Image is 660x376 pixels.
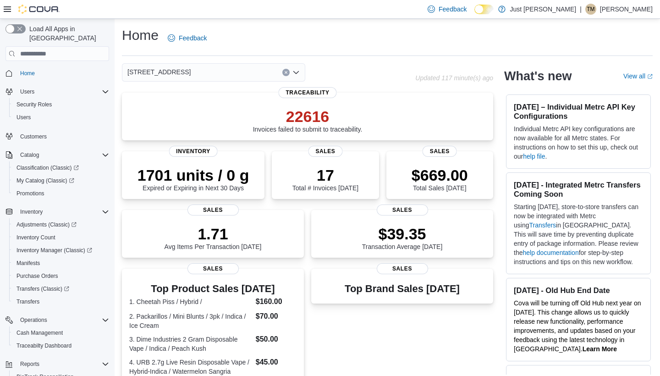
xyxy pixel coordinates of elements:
a: Promotions [13,188,48,199]
span: Catalog [20,151,39,159]
input: Dark Mode [474,5,494,14]
a: Transfers [13,296,43,307]
div: Invoices failed to submit to traceability. [253,107,363,133]
span: Adjustments (Classic) [16,221,77,228]
a: Customers [16,131,50,142]
button: Traceabilty Dashboard [9,339,113,352]
dt: 2. Packarillos / Mini Blunts / 3pk / Indica / Ice Cream [129,312,252,330]
h3: [DATE] – Individual Metrc API Key Configurations [514,102,643,121]
button: Purchase Orders [9,270,113,282]
p: 17 [292,166,358,184]
p: Starting [DATE], store-to-store transfers can now be integrated with Metrc using in [GEOGRAPHIC_D... [514,202,643,266]
div: Total Sales [DATE] [412,166,468,192]
p: Individual Metrc API key configurations are now available for all Metrc states. For instructions ... [514,124,643,161]
a: Inventory Manager (Classic) [13,245,96,256]
button: Reports [2,358,113,370]
p: $669.00 [412,166,468,184]
p: [PERSON_NAME] [600,4,653,15]
button: Users [9,111,113,124]
span: Classification (Classic) [13,162,109,173]
button: Manifests [9,257,113,270]
button: Customers [2,129,113,143]
span: Traceabilty Dashboard [13,340,109,351]
span: Operations [20,316,47,324]
button: Catalog [2,149,113,161]
span: Catalog [16,149,109,160]
button: Reports [16,359,43,370]
span: Cova will be turning off Old Hub next year on [DATE]. This change allows us to quickly release ne... [514,299,641,353]
span: Inventory [16,206,109,217]
svg: External link [647,74,653,79]
a: Transfers [529,221,556,229]
span: Purchase Orders [13,271,109,282]
a: Feedback [164,29,210,47]
a: My Catalog (Classic) [13,175,78,186]
dt: 3. Dime Industries 2 Gram Disposable Vape / Indica / Peach Kush [129,335,252,353]
a: Transfers (Classic) [13,283,73,294]
span: Inventory [20,208,43,216]
h3: Top Brand Sales [DATE] [345,283,460,294]
span: Feedback [439,5,467,14]
a: Purchase Orders [13,271,62,282]
div: Avg Items Per Transaction [DATE] [165,225,262,250]
span: Users [16,86,109,97]
span: Sales [308,146,342,157]
span: Transfers [13,296,109,307]
a: help file [523,153,545,160]
img: Cova [18,5,60,14]
p: 1.71 [165,225,262,243]
span: Transfers [16,298,39,305]
dd: $50.00 [256,334,297,345]
h2: What's new [504,69,572,83]
button: Catalog [16,149,43,160]
button: Clear input [282,69,290,76]
span: Sales [377,263,428,274]
p: Just [PERSON_NAME] [510,4,577,15]
dd: $70.00 [256,311,297,322]
span: [STREET_ADDRESS] [127,66,191,77]
a: Security Roles [13,99,55,110]
span: Promotions [13,188,109,199]
div: Tiffani Martinez [585,4,596,15]
span: Cash Management [13,327,109,338]
a: Learn More [583,345,617,353]
a: Inventory Count [13,232,59,243]
button: Inventory [2,205,113,218]
a: My Catalog (Classic) [9,174,113,187]
a: Manifests [13,258,44,269]
button: Security Roles [9,98,113,111]
span: My Catalog (Classic) [13,175,109,186]
span: Users [20,88,34,95]
span: Manifests [13,258,109,269]
span: Classification (Classic) [16,164,79,171]
span: Customers [16,130,109,142]
p: $39.35 [362,225,443,243]
span: Inventory Count [13,232,109,243]
p: 1701 units / 0 g [137,166,249,184]
a: Transfers (Classic) [9,282,113,295]
span: Transfers (Classic) [16,285,69,293]
span: Inventory Count [16,234,55,241]
div: Transaction Average [DATE] [362,225,443,250]
h3: [DATE] - Integrated Metrc Transfers Coming Soon [514,180,643,199]
button: Inventory [16,206,46,217]
span: Home [20,70,35,77]
dd: $45.00 [256,357,297,368]
span: Sales [187,205,239,216]
button: Home [2,66,113,80]
a: help documentation [522,249,578,256]
a: View allExternal link [623,72,653,80]
span: Cash Management [16,329,63,337]
button: Operations [2,314,113,326]
span: Users [13,112,109,123]
button: Operations [16,315,51,326]
span: Reports [16,359,109,370]
span: My Catalog (Classic) [16,177,74,184]
span: Sales [423,146,457,157]
h3: [DATE] - Old Hub End Date [514,286,643,295]
p: 22616 [253,107,363,126]
button: Promotions [9,187,113,200]
p: | [580,4,582,15]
